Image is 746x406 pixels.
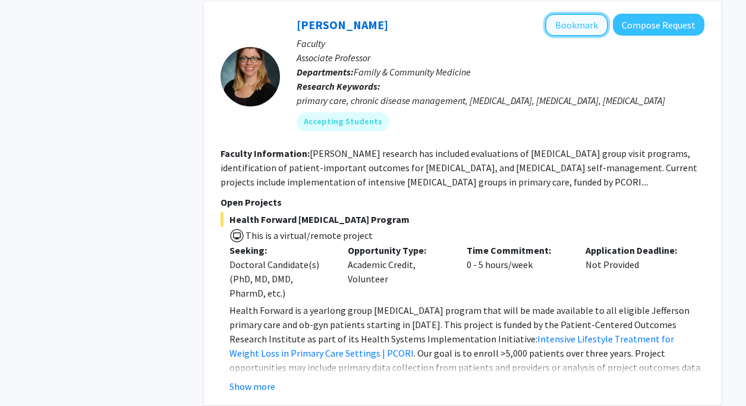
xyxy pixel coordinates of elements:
b: Departments: [297,66,354,78]
p: Associate Professor [297,51,704,65]
p: Health Forward is a yearlong group [MEDICAL_DATA] program that will be made available to all elig... [229,303,704,389]
div: 0 - 5 hours/week [458,243,577,300]
p: Faculty [297,36,704,51]
iframe: Chat [9,353,51,397]
fg-read-more: [PERSON_NAME] research has included evaluations of [MEDICAL_DATA] group visit programs, identific... [221,147,697,188]
div: primary care, chronic disease management, [MEDICAL_DATA], [MEDICAL_DATA], [MEDICAL_DATA] [297,93,704,108]
button: Compose Request to Amy Cunningham [613,14,704,36]
p: Open Projects [221,195,704,209]
a: Intensive Lifestyle Treatment for Weight Loss in Primary Care Settings | PCORI [229,333,674,359]
span: Family & Community Medicine [354,66,471,78]
button: Show more [229,379,275,394]
span: This is a virtual/remote project [244,229,373,241]
div: Not Provided [577,243,695,300]
b: Research Keywords: [297,80,380,92]
a: [PERSON_NAME] [297,17,388,32]
p: Opportunity Type: [348,243,449,257]
b: Faculty Information: [221,147,310,159]
span: Health Forward [MEDICAL_DATA] Program [221,212,704,226]
p: Application Deadline: [586,243,687,257]
div: Academic Credit, Volunteer [339,243,458,300]
div: Doctoral Candidate(s) (PhD, MD, DMD, PharmD, etc.) [229,257,330,300]
p: Time Commitment: [467,243,568,257]
mat-chip: Accepting Students [297,112,389,131]
p: Seeking: [229,243,330,257]
button: Add Amy Cunningham to Bookmarks [545,14,608,36]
